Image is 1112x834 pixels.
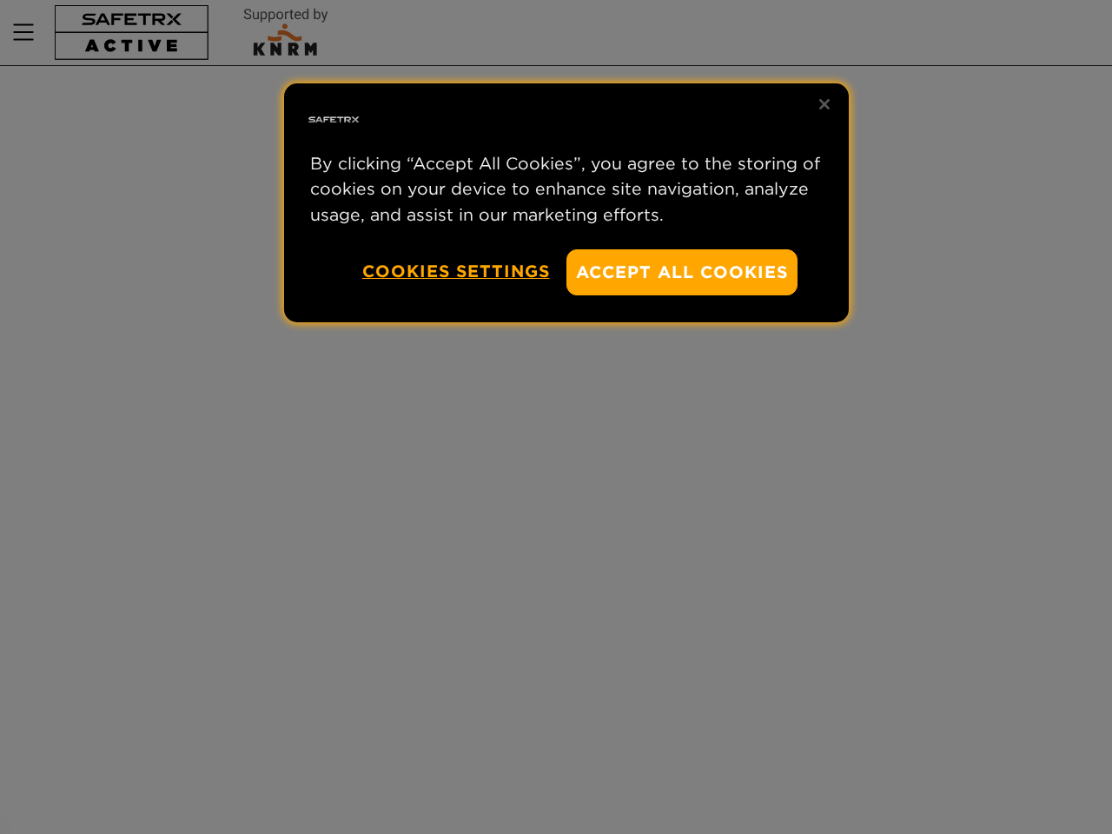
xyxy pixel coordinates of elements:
img: Safe Tracks [306,92,361,148]
button: Cookies Settings [362,249,550,294]
div: Privacy [284,83,849,322]
p: By clicking “Accept All Cookies”, you agree to the storing of cookies on your device to enhance s... [310,151,823,228]
button: Accept All Cookies [566,249,798,295]
button: Close [805,85,844,123]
